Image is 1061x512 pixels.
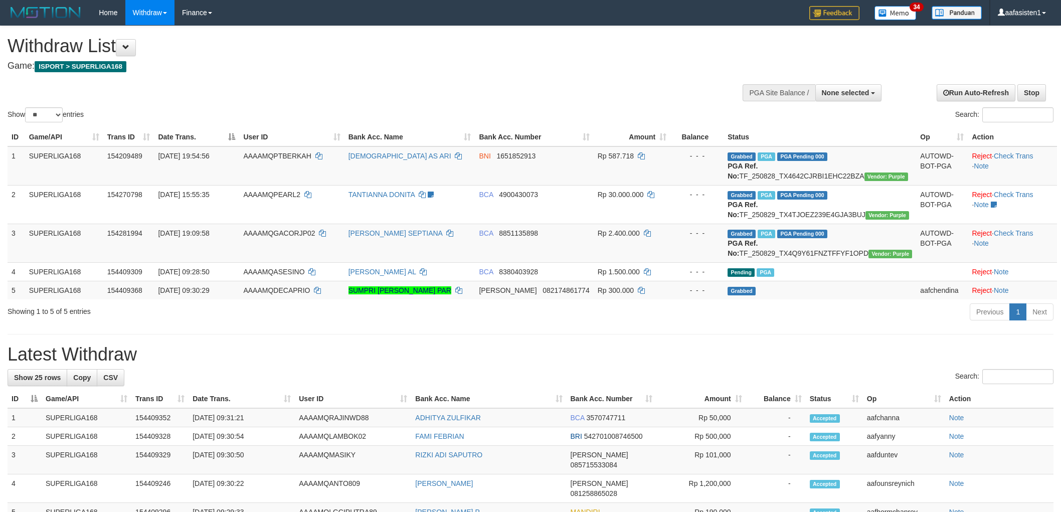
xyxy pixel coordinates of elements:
td: - [746,427,806,446]
th: Op: activate to sort column ascending [863,390,945,408]
td: 5 [8,281,25,299]
td: SUPERLIGA168 [42,474,131,503]
span: None selected [822,89,869,97]
td: TF_250828_TX4642CJRBI1EHC22BZA [724,146,916,186]
span: Vendor URL: https://trx4.1velocity.biz [864,173,908,181]
span: 154209489 [107,152,142,160]
a: Next [1026,303,1053,320]
a: Note [949,451,964,459]
img: MOTION_logo.png [8,5,84,20]
th: Bank Acc. Number: activate to sort column ascending [475,128,593,146]
td: [DATE] 09:30:22 [189,474,295,503]
td: 4 [8,474,42,503]
span: Marked by aafchhiseyha [758,152,775,161]
td: 1 [8,408,42,427]
span: Show 25 rows [14,374,61,382]
span: AAAAMQDECAPRIO [243,286,310,294]
span: 154270798 [107,191,142,199]
td: AAAAMQRAJINWD88 [295,408,411,427]
img: Feedback.jpg [809,6,859,20]
td: - [746,446,806,474]
img: panduan.png [932,6,982,20]
td: 2 [8,427,42,446]
th: Trans ID: activate to sort column ascending [131,390,189,408]
span: Grabbed [728,191,756,200]
td: AAAAMQANTO809 [295,474,411,503]
td: aafyanny [863,427,945,446]
a: Note [974,162,989,170]
span: [PERSON_NAME] [479,286,537,294]
a: TANTIANNA DONITA [348,191,415,199]
td: Rp 101,000 [656,446,746,474]
div: - - - [674,228,720,238]
a: CSV [97,369,124,386]
a: Note [974,201,989,209]
span: Accepted [810,414,840,423]
span: Copy 8380403928 to clipboard [499,268,538,276]
th: Status [724,128,916,146]
span: [DATE] 19:09:58 [158,229,209,237]
span: Copy 8851135898 to clipboard [499,229,538,237]
th: ID [8,128,25,146]
td: aafduntev [863,446,945,474]
span: Grabbed [728,230,756,238]
a: SUMPRI [PERSON_NAME] PAR [348,286,451,294]
span: Pending [728,268,755,277]
span: 154409368 [107,286,142,294]
input: Search: [982,369,1053,384]
span: Rp 2.400.000 [598,229,640,237]
a: Check Trans [994,152,1033,160]
span: 154281994 [107,229,142,237]
span: BCA [479,191,493,199]
span: 154409309 [107,268,142,276]
td: SUPERLIGA168 [25,224,103,262]
td: aafchanna [863,408,945,427]
a: [PERSON_NAME] AL [348,268,416,276]
div: - - - [674,267,720,277]
td: Rp 50,000 [656,408,746,427]
td: [DATE] 09:31:21 [189,408,295,427]
a: ADHITYA ZULFIKAR [415,414,480,422]
td: 2 [8,185,25,224]
th: Status: activate to sort column ascending [806,390,863,408]
span: [PERSON_NAME] [571,479,628,487]
a: Reject [972,268,992,276]
span: Grabbed [728,287,756,295]
th: Date Trans.: activate to sort column ascending [189,390,295,408]
th: Balance [670,128,724,146]
th: Game/API: activate to sort column ascending [25,128,103,146]
label: Search: [955,107,1053,122]
span: Copy 082174861774 to clipboard [543,286,589,294]
td: 4 [8,262,25,281]
input: Search: [982,107,1053,122]
div: - - - [674,190,720,200]
span: Copy 1651852913 to clipboard [496,152,536,160]
h1: Latest Withdraw [8,345,1053,365]
th: Balance: activate to sort column ascending [746,390,806,408]
span: Rp 1.500.000 [598,268,640,276]
span: [DATE] 19:54:56 [158,152,209,160]
label: Search: [955,369,1053,384]
div: - - - [674,285,720,295]
span: PGA Pending [777,230,827,238]
div: Showing 1 to 5 of 5 entries [8,302,435,316]
td: AAAAMQLAMBOK02 [295,427,411,446]
th: Op: activate to sort column ascending [916,128,968,146]
a: FAMI FEBRIAN [415,432,464,440]
td: · [968,262,1057,281]
span: Copy 085715533084 to clipboard [571,461,617,469]
td: · · [968,146,1057,186]
td: [DATE] 09:30:50 [189,446,295,474]
label: Show entries [8,107,84,122]
span: BNI [479,152,490,160]
span: BCA [479,229,493,237]
a: 1 [1009,303,1026,320]
td: SUPERLIGA168 [25,146,103,186]
th: Amount: activate to sort column ascending [656,390,746,408]
th: Action [945,390,1053,408]
h1: Withdraw List [8,36,697,56]
td: TF_250829_TX4TJOEZ239E4GJA3BUJ [724,185,916,224]
td: aafchendina [916,281,968,299]
a: RIZKI ADI SAPUTRO [415,451,482,459]
th: User ID: activate to sort column ascending [295,390,411,408]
